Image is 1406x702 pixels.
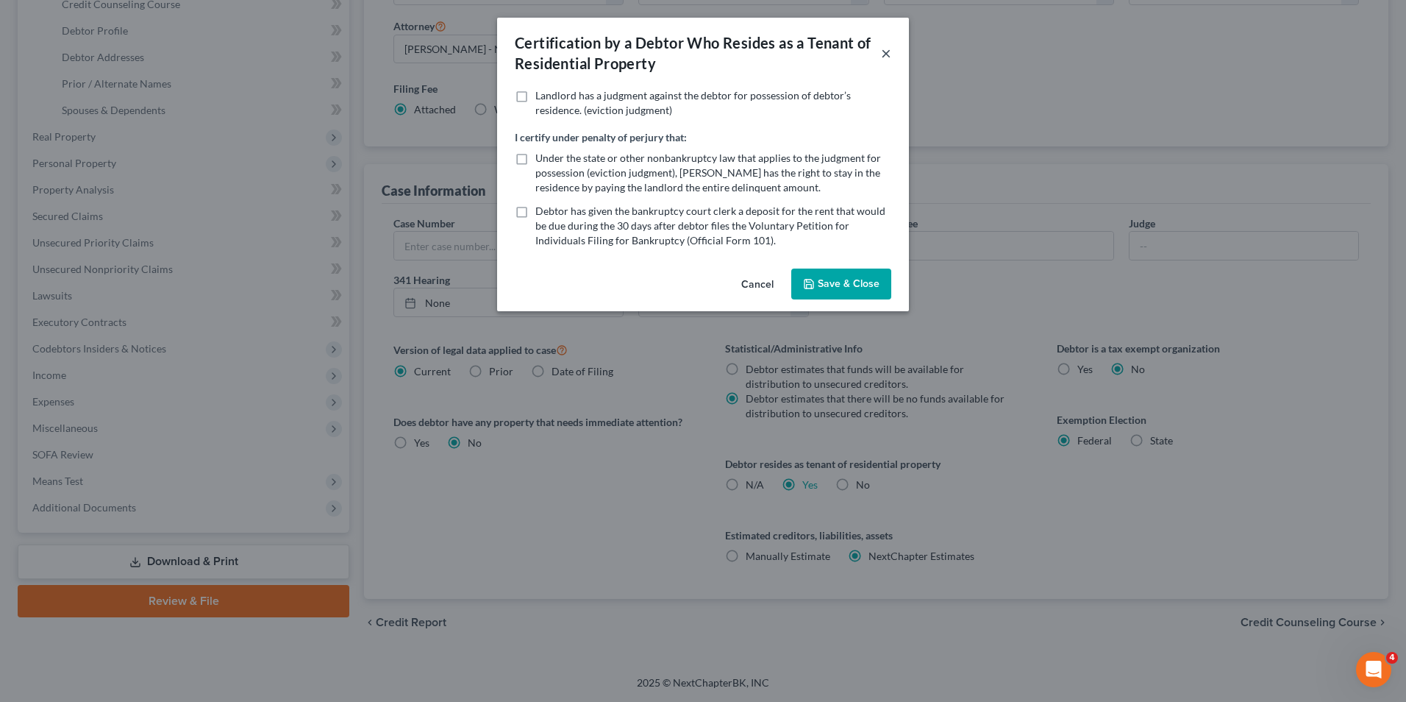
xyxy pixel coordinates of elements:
span: Under the state or other nonbankruptcy law that applies to the judgment for possession (eviction ... [535,152,881,194]
span: Landlord has a judgment against the debtor for possession of debtor’s residence. (eviction judgment) [535,89,851,116]
span: 4 [1386,652,1398,664]
button: × [881,44,891,62]
label: I certify under penalty of perjury that: [515,130,687,145]
button: Save & Close [791,269,891,299]
div: Certification by a Debtor Who Resides as a Tenant of Residential Property [515,32,881,74]
span: Debtor has given the bankruptcy court clerk a deposit for the rent that would be due during the 3... [535,205,885,247]
iframe: Intercom live chat [1356,652,1391,687]
button: Cancel [729,270,785,299]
